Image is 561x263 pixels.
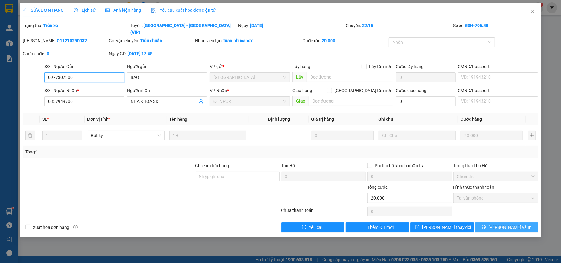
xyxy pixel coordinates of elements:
div: Nhân viên tạo: [195,37,301,44]
span: Cước hàng [461,117,482,122]
button: exclamation-circleYêu cầu [281,222,345,232]
div: Cước rồi : [303,37,388,44]
button: save[PERSON_NAME] thay đổi [410,222,474,232]
input: VD: Bàn, Ghế [169,131,247,140]
div: Tuyến: [130,22,237,36]
span: SL [42,117,47,122]
span: info-circle [73,225,78,229]
span: Tổng cước [367,185,388,190]
b: [DOMAIN_NAME] [52,23,85,28]
button: plus [528,131,536,140]
span: VP Nhận [210,88,227,93]
div: Chưa cước : [23,50,108,57]
b: 20.000 [322,38,335,43]
b: tuan.phucanex [223,38,253,43]
span: Bất kỳ [91,131,161,140]
span: exclamation-circle [302,225,306,230]
span: SỬA ĐƠN HÀNG [23,8,64,13]
span: Phí thu hộ khách nhận trả [372,162,427,169]
span: Tại văn phòng [457,193,535,203]
input: Cước giao hàng [396,96,455,106]
input: Ghi Chú [379,131,456,140]
label: Cước giao hàng [396,88,426,93]
span: Giao [292,96,309,106]
span: save [415,225,420,230]
span: Thêm ĐH mới [368,224,394,231]
input: Ghi chú đơn hàng [195,172,280,181]
span: picture [105,8,110,12]
span: [PERSON_NAME] thay đổi [422,224,471,231]
div: CMND/Passport [458,63,539,70]
div: Ngày GD: [109,50,194,57]
div: Trạng thái Thu Hộ [453,162,539,169]
button: Close [524,3,541,20]
span: close [530,9,535,14]
span: Chưa thu [457,172,535,181]
span: Ảnh kiện hàng [105,8,141,13]
input: Cước lấy hàng [396,72,455,82]
b: Tiêu chuẩn [140,38,162,43]
label: Ghi chú đơn hàng [195,163,229,168]
span: Yêu cầu [309,224,324,231]
span: Lịch sử [74,8,96,13]
b: [GEOGRAPHIC_DATA] - [GEOGRAPHIC_DATA] (VIP) [130,23,231,35]
img: logo.jpg [8,8,39,38]
div: [PERSON_NAME]: [23,37,108,44]
b: Q11210250032 [57,38,87,43]
b: 50H-796.48 [465,23,489,28]
input: 0 [311,131,373,140]
b: 0 [47,51,49,56]
div: Người nhận [127,87,207,94]
b: Gửi khách hàng [38,9,61,38]
input: 0 [461,131,523,140]
span: user-add [199,99,204,104]
div: SĐT Người Gửi [44,63,125,70]
div: Chuyến: [345,22,453,36]
span: Lấy tận nơi [367,63,393,70]
div: Chưa thanh toán [280,207,367,218]
span: Đơn vị tính [87,117,110,122]
div: SĐT Người Nhận [44,87,125,94]
b: Trên xe [43,23,58,28]
span: Lấy [292,72,307,82]
img: logo.jpg [67,8,82,22]
button: printer[PERSON_NAME] và In [475,222,539,232]
span: Tên hàng [169,117,188,122]
div: Số xe: [453,22,539,36]
b: [DATE] [250,23,263,28]
span: printer [482,225,486,230]
div: VP gửi [210,63,290,70]
span: ĐL Quận 1 [213,73,287,82]
span: plus [361,225,365,230]
span: edit [23,8,27,12]
span: clock-circle [74,8,78,12]
li: (c) 2017 [52,29,85,37]
span: Giao hàng [292,88,312,93]
span: Thu Hộ [281,163,295,168]
span: Lấy hàng [292,64,310,69]
span: [PERSON_NAME] và In [488,224,531,231]
div: Gói vận chuyển: [109,37,194,44]
div: Tổng: 1 [25,148,217,155]
div: Người gửi [127,63,207,70]
input: Dọc đường [307,72,393,82]
div: CMND/Passport [458,87,539,94]
span: Định lượng [268,117,290,122]
span: Giá trị hàng [311,117,334,122]
button: delete [25,131,35,140]
label: Cước lấy hàng [396,64,424,69]
button: plusThêm ĐH mới [346,222,409,232]
b: [DATE] 17:48 [128,51,152,56]
div: Ngày: [238,22,345,36]
span: [GEOGRAPHIC_DATA] tận nơi [332,87,393,94]
img: icon [151,8,156,13]
input: Dọc đường [309,96,393,106]
b: Phúc An Express [8,40,32,79]
b: 22:15 [362,23,373,28]
div: Trạng thái: [22,22,130,36]
span: Yêu cầu xuất hóa đơn điện tử [151,8,216,13]
span: Xuất hóa đơn hàng [30,224,72,231]
th: Ghi chú [376,113,458,125]
label: Hình thức thanh toán [453,185,494,190]
span: ĐL VPCR [213,97,287,106]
